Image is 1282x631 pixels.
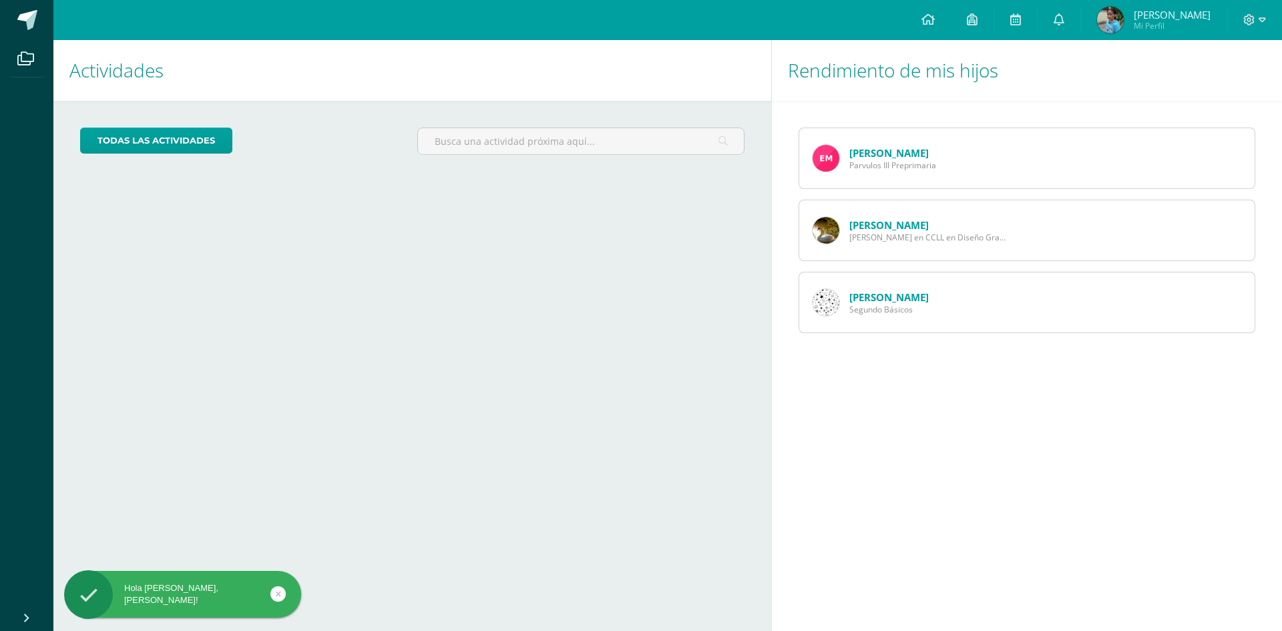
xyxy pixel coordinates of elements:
[813,217,839,244] img: fa7fc297984d1ef3662c52a5d17172aa.png
[849,160,936,171] span: Parvulos III Preprimaria
[64,582,301,606] div: Hola [PERSON_NAME], [PERSON_NAME]!
[788,40,1266,101] h1: Rendimiento de mis hijos
[849,146,929,160] a: [PERSON_NAME]
[80,128,232,154] a: todas las Actividades
[849,218,929,232] a: [PERSON_NAME]
[1134,8,1211,21] span: [PERSON_NAME]
[1134,20,1211,31] span: Mi Perfil
[849,290,929,304] a: [PERSON_NAME]
[849,232,1010,243] span: [PERSON_NAME] en CCLL en Diseño Grafico
[69,40,755,101] h1: Actividades
[849,304,929,315] span: Segundo Básicos
[813,289,839,316] img: 9e61123ef1628583a6664bb320a0e6d0.png
[1097,7,1124,33] img: 54f2d3d58e14b06f43622d97aa90b093.png
[813,145,839,172] img: e66ed812628dbfd2c4c5997494f161f0.png
[418,128,743,154] input: Busca una actividad próxima aquí...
